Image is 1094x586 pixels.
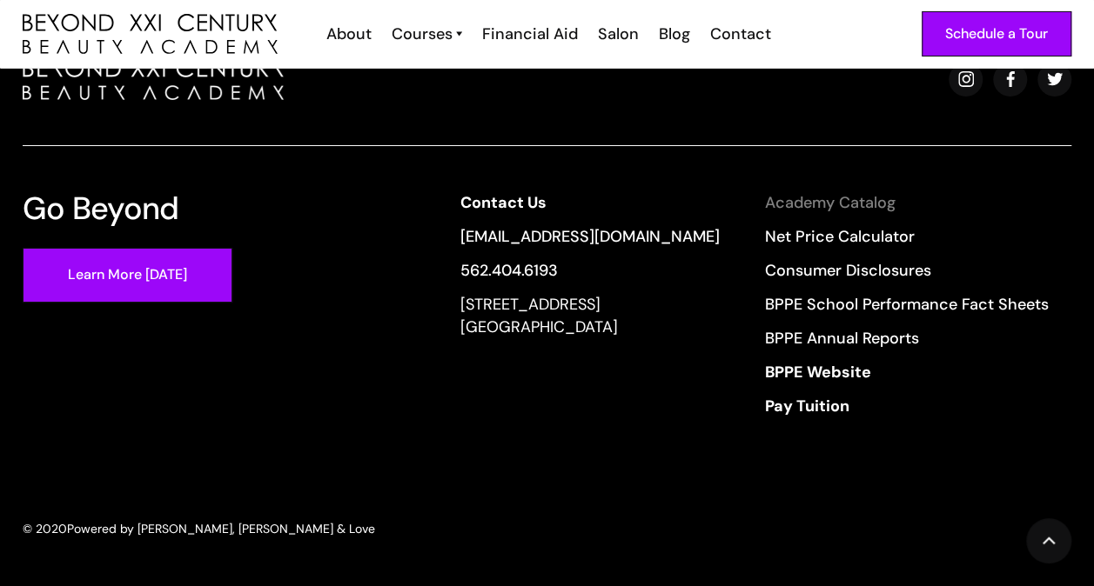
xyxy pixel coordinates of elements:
a: Academy Catalog [765,191,1049,214]
a: home [23,14,278,54]
div: Courses [392,23,453,45]
a: Consumer Disclosures [765,259,1049,282]
a: [EMAIL_ADDRESS][DOMAIN_NAME] [460,225,720,248]
a: BPPE School Performance Fact Sheets [765,293,1049,316]
a: Net Price Calculator [765,225,1049,248]
a: BPPE Annual Reports [765,327,1049,350]
a: Contact [699,23,780,45]
a: Salon [587,23,648,45]
strong: BPPE Website [765,362,871,383]
div: Blog [659,23,690,45]
strong: Pay Tuition [765,396,849,416]
h3: Go Beyond [23,191,179,225]
strong: Contact Us [460,192,547,213]
a: BPPE Website [765,361,1049,383]
a: Schedule a Tour [922,11,1071,57]
a: Courses [392,23,462,45]
div: Salon [598,23,639,45]
div: Contact [710,23,771,45]
a: Financial Aid [471,23,587,45]
img: beyond beauty logo [23,59,284,100]
a: About [315,23,380,45]
a: Blog [648,23,699,45]
div: Schedule a Tour [945,23,1048,45]
a: Learn More [DATE] [23,248,232,303]
a: 562.404.6193 [460,259,720,282]
div: About [326,23,372,45]
a: Pay Tuition [765,395,1049,417]
div: © 2020 [23,519,67,538]
div: Financial Aid [482,23,578,45]
div: Powered by [PERSON_NAME], [PERSON_NAME] & Love [67,519,375,538]
a: Contact Us [460,191,720,214]
div: [STREET_ADDRESS] [GEOGRAPHIC_DATA] [460,293,720,338]
img: beyond 21st century beauty academy logo [23,14,278,54]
